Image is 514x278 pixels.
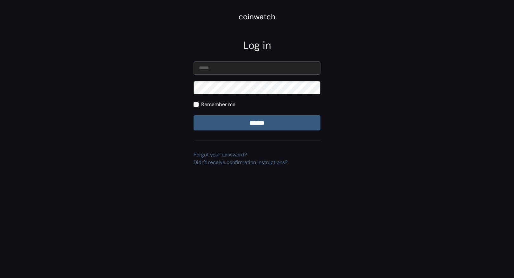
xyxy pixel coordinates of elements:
[239,11,275,22] div: coinwatch
[201,101,235,108] label: Remember me
[194,159,287,166] a: Didn't receive confirmation instructions?
[194,151,247,158] a: Forgot your password?
[194,39,320,51] h2: Log in
[239,14,275,21] a: coinwatch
